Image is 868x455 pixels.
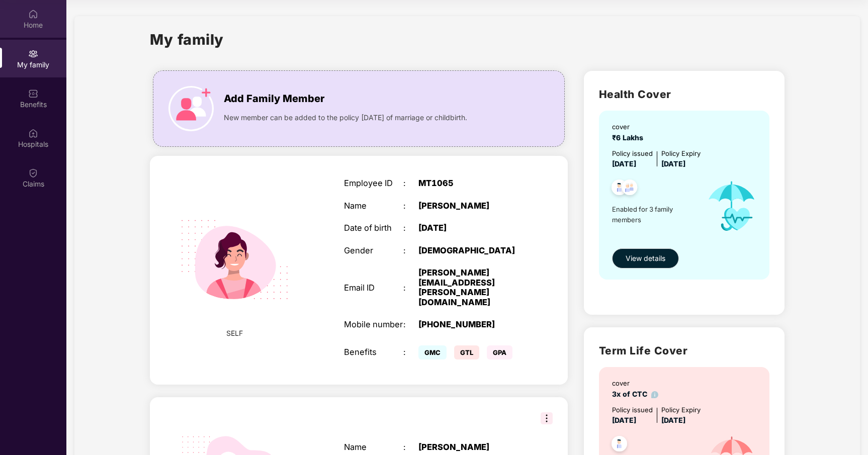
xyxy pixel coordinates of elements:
div: Employee ID [344,178,403,189]
div: [PERSON_NAME] [418,201,523,211]
div: : [403,320,418,330]
span: Enabled for 3 family members [612,204,698,225]
div: Email ID [344,283,403,293]
span: [DATE] [661,416,685,424]
div: cover [612,378,659,389]
img: svg+xml;base64,PHN2ZyBpZD0iQmVuZWZpdHMiIHhtbG5zPSJodHRwOi8vd3d3LnczLm9yZy8yMDAwL3N2ZyIgd2lkdGg9Ij... [28,88,38,99]
div: Benefits [344,347,403,357]
div: Name [344,442,403,452]
h2: Term Life Cover [599,342,769,359]
span: SELF [226,328,243,339]
div: Policy issued [612,148,653,159]
div: Gender [344,246,403,256]
span: GTL [454,345,479,359]
div: : [403,283,418,293]
img: svg+xml;base64,PHN2ZyB3aWR0aD0iMjAiIGhlaWdodD0iMjAiIHZpZXdCb3g9IjAgMCAyMCAyMCIgZmlsbD0ibm9uZSIgeG... [28,49,38,59]
div: Policy issued [612,405,653,415]
div: Mobile number [344,320,403,330]
h2: Health Cover [599,86,769,103]
div: Name [344,201,403,211]
img: icon [698,169,766,243]
div: : [403,178,418,189]
span: [DATE] [612,416,636,424]
div: MT1065 [418,178,523,189]
div: : [403,223,418,233]
div: : [403,246,418,256]
span: ₹6 Lakhs [612,133,647,142]
span: 3x of CTC [612,390,659,398]
span: GPA [487,345,512,359]
span: Add Family Member [224,91,324,107]
div: [PHONE_NUMBER] [418,320,523,330]
img: svg+xml;base64,PHN2ZyBpZD0iQ2xhaW0iIHhtbG5zPSJodHRwOi8vd3d3LnczLm9yZy8yMDAwL3N2ZyIgd2lkdGg9IjIwIi... [28,168,38,178]
div: : [403,442,418,452]
span: GMC [418,345,447,359]
div: [PERSON_NAME][EMAIL_ADDRESS][PERSON_NAME][DOMAIN_NAME] [418,268,523,307]
button: View details [612,248,679,268]
img: svg+xml;base64,PHN2ZyBpZD0iSG9tZSIgeG1sbnM9Imh0dHA6Ly93d3cudzMub3JnLzIwMDAvc3ZnIiB3aWR0aD0iMjAiIG... [28,9,38,19]
h1: My family [150,28,224,51]
span: [DATE] [661,159,685,168]
div: : [403,201,418,211]
span: New member can be added to the policy [DATE] of marriage or childbirth. [224,112,467,123]
span: View details [626,253,665,264]
img: svg+xml;base64,PHN2ZyB4bWxucz0iaHR0cDovL3d3dy53My5vcmcvMjAwMC9zdmciIHdpZHRoPSI0OC45NDMiIGhlaWdodD... [607,176,632,201]
div: [DATE] [418,223,523,233]
div: [PERSON_NAME] [418,442,523,452]
img: svg+xml;base64,PHN2ZyB4bWxucz0iaHR0cDovL3d3dy53My5vcmcvMjAwMC9zdmciIHdpZHRoPSI0OC45NDMiIGhlaWdodD... [618,176,642,201]
img: icon [168,86,214,131]
div: Date of birth [344,223,403,233]
img: svg+xml;base64,PHN2ZyB4bWxucz0iaHR0cDovL3d3dy53My5vcmcvMjAwMC9zdmciIHdpZHRoPSIyMjQiIGhlaWdodD0iMT... [166,192,303,328]
img: info [651,391,659,399]
div: : [403,347,418,357]
span: [DATE] [612,159,636,168]
img: svg+xml;base64,PHN2ZyBpZD0iSG9zcGl0YWxzIiB4bWxucz0iaHR0cDovL3d3dy53My5vcmcvMjAwMC9zdmciIHdpZHRoPS... [28,128,38,138]
div: Policy Expiry [661,148,701,159]
div: Policy Expiry [661,405,701,415]
div: cover [612,122,647,132]
div: [DEMOGRAPHIC_DATA] [418,246,523,256]
img: svg+xml;base64,PHN2ZyB3aWR0aD0iMzIiIGhlaWdodD0iMzIiIHZpZXdCb3g9IjAgMCAzMiAzMiIgZmlsbD0ibm9uZSIgeG... [541,412,553,424]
